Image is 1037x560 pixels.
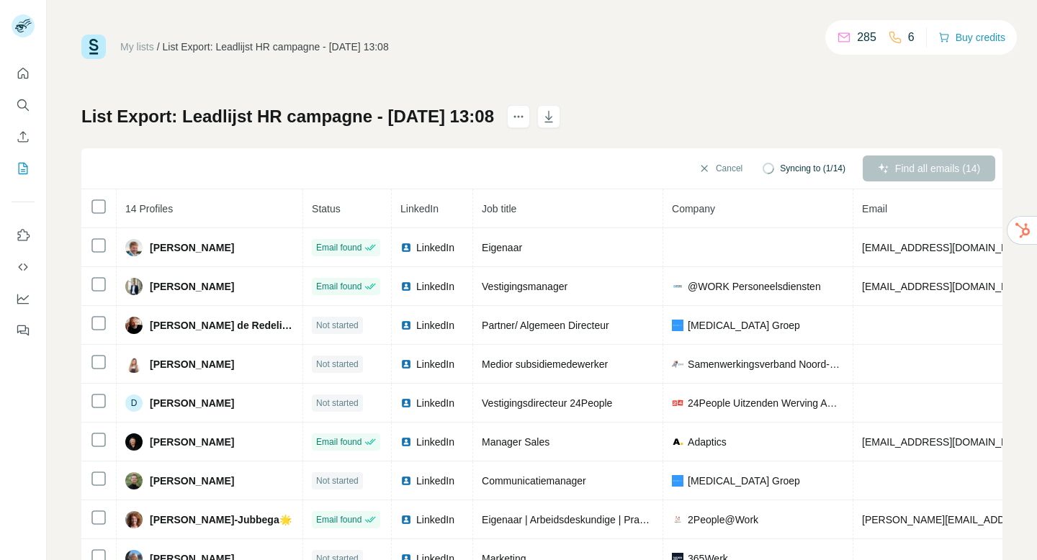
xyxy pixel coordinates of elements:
[400,475,412,487] img: LinkedIn logo
[125,278,143,295] img: Avatar
[12,124,35,150] button: Enrich CSV
[400,514,412,525] img: LinkedIn logo
[672,514,683,525] img: company-logo
[150,279,234,294] span: [PERSON_NAME]
[688,357,844,371] span: Samenwerkingsverband Noord-Nederland Snn
[416,435,454,449] span: LinkedIn
[672,358,683,370] img: company-logo
[81,35,106,59] img: Surfe Logo
[12,155,35,181] button: My lists
[862,203,887,214] span: Email
[150,240,234,255] span: [PERSON_NAME]
[125,511,143,528] img: Avatar
[125,317,143,334] img: Avatar
[316,435,362,448] span: Email found
[316,397,359,410] span: Not started
[150,318,294,333] span: [PERSON_NAME] de Redelijkheid
[150,435,234,449] span: [PERSON_NAME]
[316,319,359,332] span: Not started
[316,474,359,487] span: Not started
[416,396,454,410] span: LinkedIn
[312,203,341,214] span: Status
[125,356,143,373] img: Avatar
[400,281,412,292] img: LinkedIn logo
[862,281,1033,292] span: [EMAIL_ADDRESS][DOMAIN_NAME]
[157,40,160,54] li: /
[688,318,800,333] span: [MEDICAL_DATA] Groep
[316,513,362,526] span: Email found
[150,474,234,488] span: [PERSON_NAME]
[688,474,800,488] span: [MEDICAL_DATA] Groep
[482,436,549,448] span: Manager Sales
[416,357,454,371] span: LinkedIn
[416,240,454,255] span: LinkedIn
[482,242,522,253] span: Eigenaar
[780,162,845,175] span: Syncing to (1/14)
[150,396,234,410] span: [PERSON_NAME]
[163,40,389,54] div: List Export: Leadlijst HR campagne - [DATE] 13:08
[416,512,454,527] span: LinkedIn
[482,397,612,409] span: Vestigingsdirecteur 24People
[862,436,1033,448] span: [EMAIL_ADDRESS][DOMAIN_NAME]
[316,358,359,371] span: Not started
[400,358,412,370] img: LinkedIn logo
[908,29,915,46] p: 6
[507,105,530,128] button: actions
[482,320,609,331] span: Partner/ Algemeen Directeur
[316,280,362,293] span: Email found
[12,92,35,118] button: Search
[12,222,35,248] button: Use Surfe on LinkedIn
[672,436,683,448] img: company-logo
[938,27,1005,48] button: Buy credits
[688,435,727,449] span: Adaptics
[12,254,35,280] button: Use Surfe API
[482,281,567,292] span: Vestigingsmanager
[857,29,876,46] p: 285
[400,397,412,409] img: LinkedIn logo
[120,41,154,53] a: My lists
[672,320,683,331] img: company-logo
[416,279,454,294] span: LinkedIn
[125,394,143,412] div: D
[125,433,143,451] img: Avatar
[482,358,608,370] span: Medior subsidiemedewerker
[862,242,1033,253] span: [EMAIL_ADDRESS][DOMAIN_NAME]
[400,436,412,448] img: LinkedIn logo
[12,60,35,86] button: Quick start
[316,241,362,254] span: Email found
[81,105,494,128] h1: List Export: Leadlijst HR campagne - [DATE] 13:08
[400,320,412,331] img: LinkedIn logo
[672,203,715,214] span: Company
[125,239,143,256] img: Avatar
[482,514,775,525] span: Eigenaar | Arbeidsdeskundige | Praktijk Ondersteuner Bedrijfsarts
[672,397,683,409] img: company-logo
[482,203,516,214] span: Job title
[12,286,35,312] button: Dashboard
[688,279,821,294] span: @WORK Personeelsdiensten
[416,318,454,333] span: LinkedIn
[688,396,844,410] span: 24People Uitzenden Werving AND Selectie Detacheren AND Payroll
[400,203,439,214] span: LinkedIn
[482,475,586,487] span: Communicatiemanager
[688,512,758,527] span: 2People@Work
[672,281,683,292] img: company-logo
[125,203,173,214] span: 14 Profiles
[125,472,143,489] img: Avatar
[688,155,753,181] button: Cancel
[12,317,35,343] button: Feedback
[416,474,454,488] span: LinkedIn
[400,242,412,253] img: LinkedIn logo
[150,512,292,527] span: [PERSON_NAME]-Jubbega🌟
[672,475,683,487] img: company-logo
[150,357,234,371] span: [PERSON_NAME]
